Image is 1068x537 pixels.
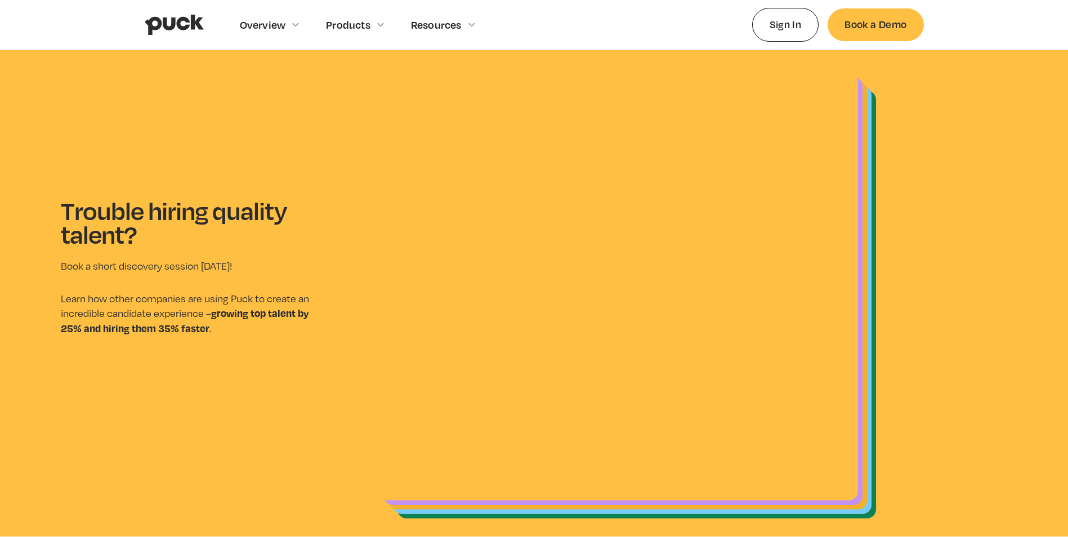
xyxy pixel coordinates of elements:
[752,8,819,41] a: Sign In
[61,259,328,274] p: Book a short discovery session [DATE]!
[61,292,328,336] p: Learn how other companies are using Puck to create an incredible candidate experience – .
[61,199,309,245] h1: Trouble hiring quality talent?
[240,19,286,31] div: Overview
[411,19,462,31] div: Resources
[326,19,370,31] div: Products
[828,8,923,41] a: Book a Demo
[61,306,309,335] strong: growing top talent by 25% and hiring them 35% faster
